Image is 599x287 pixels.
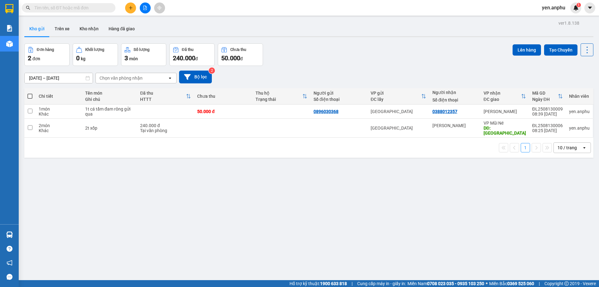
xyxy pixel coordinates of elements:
div: [GEOGRAPHIC_DATA] [371,109,426,114]
div: Khác [39,128,79,133]
img: logo-vxr [5,4,13,13]
span: copyright [564,281,569,286]
button: file-add [140,2,151,13]
span: đơn [32,56,40,61]
button: aim [154,2,165,13]
div: VP gửi [371,91,421,96]
sup: 2 [209,67,215,74]
div: Chọn văn phòng nhận [100,75,143,81]
div: Trạng thái [256,97,302,102]
div: VP Mũi Né [484,121,526,126]
span: 3 [124,54,128,62]
th: Toggle SortBy [368,88,429,105]
span: Miền Nam [407,280,484,287]
button: Hàng đã giao [104,21,140,36]
div: Đã thu [140,91,186,96]
button: Đã thu240.000đ [169,43,215,66]
div: Chưa thu [230,47,246,52]
div: ĐL2508130009 [532,106,563,111]
div: Người gửi [314,91,364,96]
button: Tạo Chuyến [544,44,577,56]
div: 0388012357 [432,109,457,114]
div: Tên món [85,91,134,96]
span: Miền Bắc [489,280,534,287]
span: đ [240,56,243,61]
span: ⚪️ [486,282,488,285]
th: Toggle SortBy [529,88,566,105]
div: Chưa thu [197,94,249,99]
div: Khác [39,111,79,116]
img: warehouse-icon [6,41,13,47]
span: search [26,6,30,10]
button: Khối lượng0kg [73,43,118,66]
span: | [539,280,540,287]
span: 0 [76,54,80,62]
div: 2t xốp [85,126,134,131]
th: Toggle SortBy [137,88,194,105]
div: Ghi chú [85,97,134,102]
button: Chưa thu50.000đ [218,43,263,66]
div: 08:39 [DATE] [532,111,563,116]
svg: open [582,145,587,150]
svg: open [168,76,173,81]
div: Khối lượng [85,47,104,52]
div: Đã thu [182,47,193,52]
span: yen.anphu [537,4,570,12]
span: 1 [577,3,580,7]
div: 10 / trang [558,145,577,151]
span: | [352,280,353,287]
span: caret-down [587,5,593,11]
div: Thu hộ [256,91,302,96]
strong: 0708 023 035 - 0935 103 250 [427,281,484,286]
div: [PERSON_NAME] [484,109,526,114]
button: Kho gửi [24,21,50,36]
div: 1t cá tầm đam rông gửi qua [85,106,134,116]
div: Số điện thoại [314,97,364,102]
div: ĐL2508130006 [532,123,563,128]
div: Ngày ĐH [532,97,558,102]
div: Tại văn phòng [140,128,191,133]
div: Người nhận [432,90,477,95]
strong: 1900 633 818 [320,281,347,286]
button: Trên xe [50,21,75,36]
div: 0896030368 [314,109,338,114]
button: Kho nhận [75,21,104,36]
span: aim [157,6,162,10]
img: warehouse-icon [6,231,13,238]
span: plus [129,6,133,10]
th: Toggle SortBy [252,88,310,105]
div: Số lượng [134,47,149,52]
div: ver 1.8.138 [558,20,579,27]
div: Đơn hàng [37,47,54,52]
span: Hỗ trợ kỹ thuật: [290,280,347,287]
div: [GEOGRAPHIC_DATA] [371,126,426,131]
div: Thùng Gỗ [432,123,477,128]
th: Toggle SortBy [480,88,529,105]
span: Cung cấp máy in - giấy in: [357,280,406,287]
span: question-circle [7,246,12,252]
button: Bộ lọc [179,71,212,83]
div: ĐC lấy [371,97,421,102]
img: icon-new-feature [573,5,579,11]
span: đ [195,56,198,61]
img: solution-icon [6,25,13,32]
div: 2 món [39,123,79,128]
button: 1 [521,143,530,152]
span: message [7,274,12,280]
button: Lên hàng [513,44,541,56]
div: Chi tiết [39,94,79,99]
div: Nhân viên [569,94,590,99]
div: 240.000 đ [140,123,191,128]
div: 50.000 đ [197,109,249,114]
span: 240.000 [173,54,195,62]
button: caret-down [584,2,595,13]
div: 1 món [39,106,79,111]
input: Select a date range. [25,73,93,83]
input: Tìm tên, số ĐT hoặc mã đơn [34,4,108,11]
strong: 0369 525 060 [507,281,534,286]
span: file-add [143,6,147,10]
div: yen.anphu [569,109,590,114]
span: notification [7,260,12,266]
span: món [129,56,138,61]
div: Mã GD [532,91,558,96]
